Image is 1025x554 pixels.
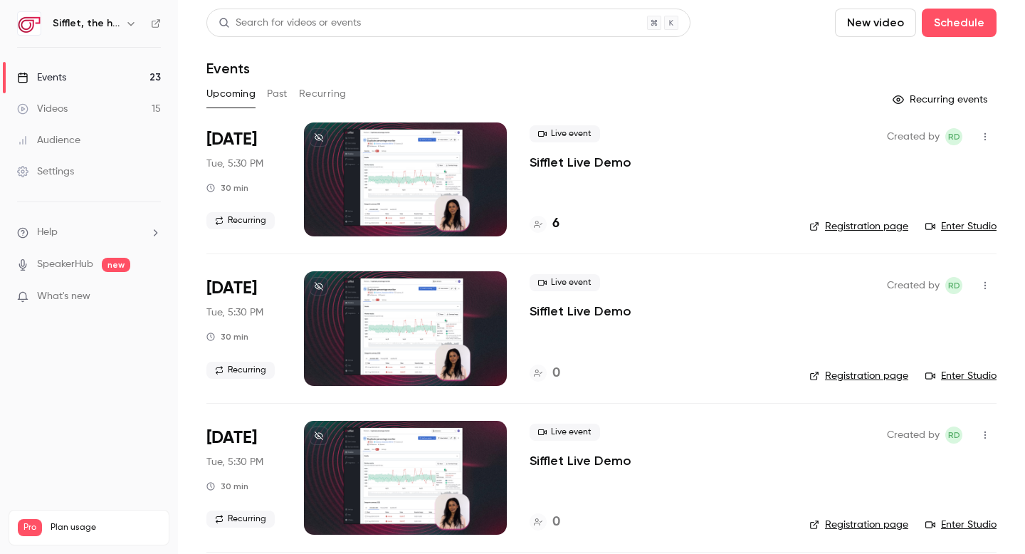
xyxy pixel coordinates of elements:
a: Sifflet Live Demo [530,452,631,469]
a: 0 [530,513,560,532]
button: Recurring events [886,88,997,111]
button: Recurring [299,83,347,105]
button: Past [267,83,288,105]
h4: 0 [552,364,560,383]
span: Tue, 5:30 PM [206,455,263,469]
span: Created by [887,427,940,444]
div: Events [17,70,66,85]
button: Schedule [922,9,997,37]
span: Created by [887,277,940,294]
div: Audience [17,133,80,147]
span: [DATE] [206,128,257,151]
a: Enter Studio [925,369,997,383]
span: Tue, 5:30 PM [206,305,263,320]
span: Pro [18,519,42,536]
div: Videos [17,102,68,116]
button: New video [835,9,916,37]
span: RD [948,427,960,444]
span: Plan usage [51,522,160,533]
div: Sep 30 Tue, 5:30 PM (Europe/Paris) [206,122,281,236]
a: Registration page [809,518,908,532]
span: Help [37,225,58,240]
span: Recurring [206,212,275,229]
div: Search for videos or events [219,16,361,31]
a: Sifflet Live Demo [530,154,631,171]
div: Oct 21 Tue, 5:30 PM (Europe/Paris) [206,421,281,535]
h1: Events [206,60,250,77]
h4: 0 [552,513,560,532]
div: Settings [17,164,74,179]
iframe: Noticeable Trigger [144,291,161,303]
div: 30 min [206,182,248,194]
span: Tue, 5:30 PM [206,157,263,171]
li: help-dropdown-opener [17,225,161,240]
a: Enter Studio [925,518,997,532]
span: Recurring [206,362,275,379]
a: Enter Studio [925,219,997,234]
div: 30 min [206,331,248,343]
a: 6 [530,214,559,234]
span: [DATE] [206,277,257,300]
img: Sifflet, the holistic data observability platform [18,12,41,35]
button: Upcoming [206,83,256,105]
h6: Sifflet, the holistic data observability platform [53,16,120,31]
span: RD [948,128,960,145]
span: Live event [530,125,600,142]
a: SpeakerHub [37,257,93,272]
div: 30 min [206,481,248,492]
span: Live event [530,424,600,441]
span: Romain Doutriaux [945,427,962,444]
span: What's new [37,289,90,304]
a: 0 [530,364,560,383]
h4: 6 [552,214,559,234]
a: Registration page [809,219,908,234]
span: Live event [530,274,600,291]
span: new [102,258,130,272]
span: Romain Doutriaux [945,128,962,145]
span: Romain Doutriaux [945,277,962,294]
span: [DATE] [206,427,257,449]
a: Sifflet Live Demo [530,303,631,320]
div: Oct 14 Tue, 5:30 PM (Europe/Paris) [206,271,281,385]
span: Created by [887,128,940,145]
span: RD [948,277,960,294]
span: Recurring [206,511,275,528]
a: Registration page [809,369,908,383]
